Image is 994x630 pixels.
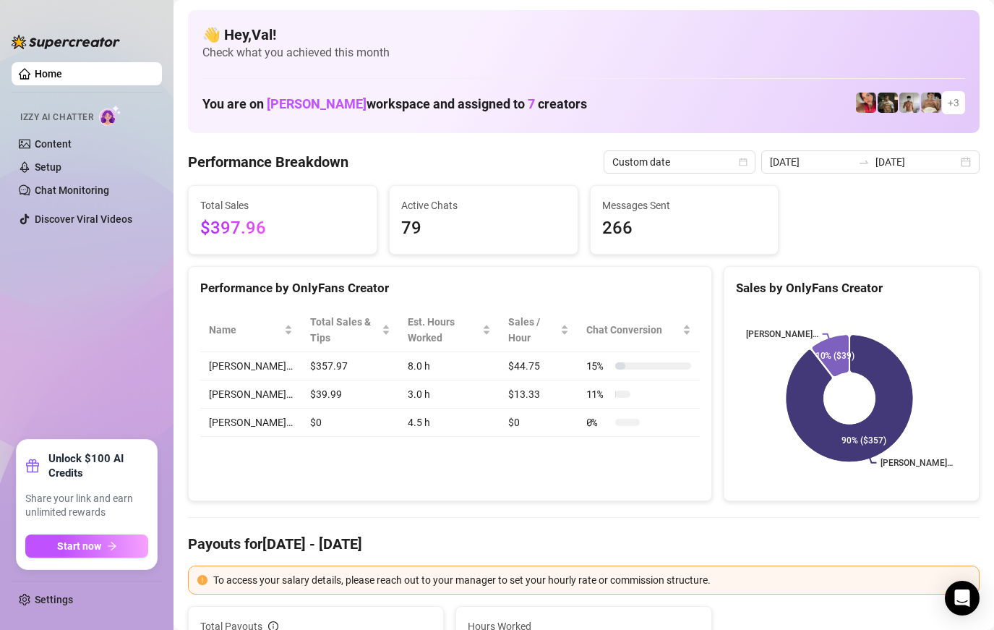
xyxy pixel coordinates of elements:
[35,68,62,80] a: Home
[875,154,958,170] input: End date
[586,386,609,402] span: 11 %
[310,314,379,346] span: Total Sales & Tips
[35,161,61,173] a: Setup
[200,278,700,298] div: Performance by OnlyFans Creator
[770,154,852,170] input: Start date
[745,329,818,339] text: [PERSON_NAME]…
[188,152,348,172] h4: Performance Breakdown
[25,459,40,473] span: gift
[528,96,535,111] span: 7
[586,414,609,430] span: 0 %
[739,158,747,166] span: calendar
[858,156,870,168] span: swap-right
[602,215,767,242] span: 266
[399,352,500,380] td: 8.0 h
[35,184,109,196] a: Chat Monitoring
[202,45,965,61] span: Check what you achieved this month
[602,197,767,213] span: Messages Sent
[301,352,399,380] td: $357.97
[401,215,566,242] span: 79
[500,409,577,437] td: $0
[301,308,399,352] th: Total Sales & Tips
[200,380,301,409] td: [PERSON_NAME]…
[508,314,557,346] span: Sales / Hour
[408,314,479,346] div: Est. Hours Worked
[586,322,680,338] span: Chat Conversion
[612,151,747,173] span: Custom date
[35,594,73,605] a: Settings
[200,197,365,213] span: Total Sales
[25,492,148,520] span: Share your link and earn unlimited rewards
[856,93,876,113] img: Vanessa
[197,575,207,585] span: exclamation-circle
[586,358,609,374] span: 15 %
[20,111,93,124] span: Izzy AI Chatter
[188,534,980,554] h4: Payouts for [DATE] - [DATE]
[500,308,577,352] th: Sales / Hour
[48,451,148,480] strong: Unlock $100 AI Credits
[401,197,566,213] span: Active Chats
[921,93,941,113] img: Aussieboy_jfree
[209,322,281,338] span: Name
[200,308,301,352] th: Name
[213,572,970,588] div: To access your salary details, please reach out to your manager to set your hourly rate or commis...
[12,35,120,49] img: logo-BBDzfeDw.svg
[881,458,954,468] text: [PERSON_NAME]…
[899,93,920,113] img: aussieboy_j
[202,25,965,45] h4: 👋 Hey, Val !
[878,93,898,113] img: Tony
[948,95,959,111] span: + 3
[267,96,367,111] span: [PERSON_NAME]
[399,409,500,437] td: 4.5 h
[25,535,148,558] button: Start nowarrow-right
[200,352,301,380] td: [PERSON_NAME]…
[200,215,365,242] span: $397.96
[736,278,967,298] div: Sales by OnlyFans Creator
[945,581,980,616] div: Open Intercom Messenger
[301,380,399,409] td: $39.99
[500,352,577,380] td: $44.75
[35,213,132,225] a: Discover Viral Videos
[57,540,101,552] span: Start now
[200,409,301,437] td: [PERSON_NAME]…
[399,380,500,409] td: 3.0 h
[500,380,577,409] td: $13.33
[858,156,870,168] span: to
[35,138,72,150] a: Content
[578,308,700,352] th: Chat Conversion
[99,105,121,126] img: AI Chatter
[202,96,587,112] h1: You are on workspace and assigned to creators
[301,409,399,437] td: $0
[107,541,117,551] span: arrow-right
